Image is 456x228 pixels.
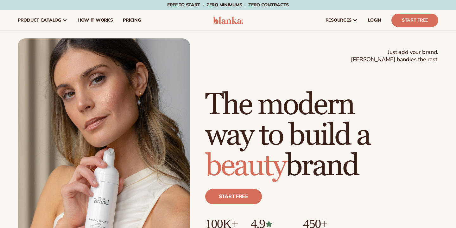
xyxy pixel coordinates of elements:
a: resources [320,10,363,30]
a: LOGIN [363,10,386,30]
span: beauty [205,147,286,184]
a: pricing [118,10,146,30]
span: Free to start · ZERO minimums · ZERO contracts [167,2,289,8]
a: Start Free [391,14,438,27]
a: Start free [205,189,262,204]
span: product catalog [18,18,61,23]
span: How It Works [78,18,113,23]
span: Just add your brand. [PERSON_NAME] handles the rest. [351,49,438,64]
span: LOGIN [368,18,381,23]
a: How It Works [73,10,118,30]
span: resources [326,18,351,23]
span: pricing [123,18,141,23]
a: product catalog [13,10,73,30]
h1: The modern way to build a brand [205,90,438,181]
img: logo [213,17,243,24]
